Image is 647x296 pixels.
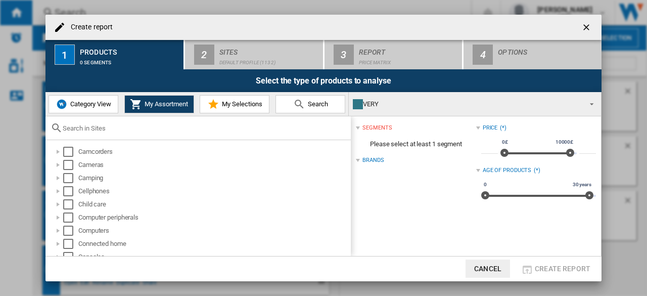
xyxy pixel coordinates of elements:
[63,124,346,132] input: Search in Sites
[63,160,78,170] md-checkbox: Select
[78,239,349,249] div: Connected home
[219,55,319,65] div: Default profile (1132)
[359,44,458,55] div: Report
[518,260,593,278] button: Create report
[356,135,476,154] span: Please select at least 1 segment
[78,213,349,223] div: Computer peripherals
[577,17,597,37] button: getI18NText('BUTTONS.CLOSE_DIALOG')
[55,45,75,65] div: 1
[581,22,593,34] ng-md-icon: getI18NText('BUTTONS.CLOSE_DIALOG')
[78,186,349,196] div: Cellphones
[78,199,349,209] div: Child care
[63,252,78,262] md-checkbox: Select
[80,55,179,65] div: 0 segments
[45,69,602,92] div: Select the type of products to analyse
[483,124,498,132] div: Price
[80,44,179,55] div: Products
[63,239,78,249] md-checkbox: Select
[275,95,345,113] button: Search
[56,98,68,110] img: wiser-icon-blue.png
[353,97,581,111] div: VERY
[194,45,214,65] div: 2
[78,226,349,236] div: Computers
[63,226,78,236] md-checkbox: Select
[63,147,78,157] md-checkbox: Select
[63,186,78,196] md-checkbox: Select
[78,173,349,183] div: Camping
[535,265,590,273] span: Create report
[68,100,111,108] span: Category View
[63,199,78,209] md-checkbox: Select
[362,156,384,164] div: Brands
[78,252,349,262] div: Consoles
[571,181,593,189] span: 30 years
[219,100,262,108] span: My Selections
[500,138,510,146] span: 0£
[142,100,188,108] span: My Assortment
[362,124,392,132] div: segments
[78,160,349,170] div: Cameras
[305,100,328,108] span: Search
[359,55,458,65] div: Price Matrix
[66,22,113,32] h4: Create report
[63,213,78,223] md-checkbox: Select
[554,138,575,146] span: 10000£
[483,166,532,175] div: Age of products
[464,40,602,69] button: 4 Options
[466,260,510,278] button: Cancel
[219,44,319,55] div: Sites
[78,147,349,157] div: Camcorders
[45,40,184,69] button: 1 Products 0 segments
[473,45,493,65] div: 4
[49,95,118,113] button: Category View
[200,95,269,113] button: My Selections
[124,95,194,113] button: My Assortment
[482,181,488,189] span: 0
[498,44,597,55] div: Options
[63,173,78,183] md-checkbox: Select
[325,40,464,69] button: 3 Report Price Matrix
[185,40,324,69] button: 2 Sites Default profile (1132)
[334,45,354,65] div: 3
